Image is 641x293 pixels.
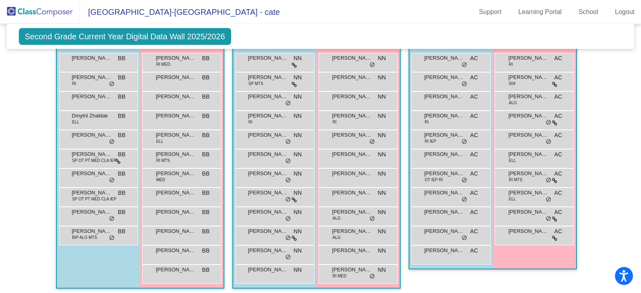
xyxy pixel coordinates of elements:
span: ALG [333,215,341,221]
span: [PERSON_NAME] [332,266,372,274]
span: BB [118,93,125,101]
span: NN [294,266,302,274]
span: AC [470,227,478,236]
span: [PERSON_NAME] [248,131,288,139]
span: AC [470,150,478,159]
span: [PERSON_NAME] [156,266,196,274]
span: RI MED [333,273,347,279]
span: [PERSON_NAME] [332,227,372,235]
span: RI MTS [509,177,522,183]
span: [PERSON_NAME] [72,208,112,216]
span: do_not_disturb_alt [109,216,115,222]
span: [PERSON_NAME] [248,208,288,216]
span: [PERSON_NAME] [72,73,112,81]
span: BB [118,227,125,236]
span: [PERSON_NAME] [72,150,112,158]
span: AC [554,150,562,159]
span: NN [378,131,386,139]
span: NN [294,227,302,236]
span: do_not_disturb_alt [546,216,551,222]
span: BB [202,208,210,216]
span: [PERSON_NAME] [508,54,548,62]
span: [PERSON_NAME] [248,150,288,158]
span: ELL [156,138,163,144]
span: BB [202,189,210,197]
span: NN [378,189,386,197]
span: [PERSON_NAME] [72,227,112,235]
span: NN [294,131,302,139]
span: BB [202,131,210,139]
span: [PERSON_NAME] [72,131,112,139]
span: AC [554,131,562,139]
span: MED [156,177,165,183]
span: NN [378,54,386,63]
span: do_not_disturb_alt [369,216,375,222]
span: BB [202,227,210,236]
span: RI [72,81,76,87]
span: [PERSON_NAME] [248,266,288,274]
span: [PERSON_NAME] [156,131,196,139]
span: 504 [509,81,516,87]
span: [PERSON_NAME] [248,247,288,255]
span: [PERSON_NAME] [424,112,464,120]
span: [PERSON_NAME] [424,189,464,197]
span: [PERSON_NAME] [156,170,196,178]
span: NN [378,247,386,255]
span: AC [554,208,562,216]
span: AC [554,112,562,120]
span: [PERSON_NAME] [332,208,372,216]
span: BB [202,150,210,159]
span: RI MED [156,61,170,67]
span: [PERSON_NAME] [508,170,548,178]
span: AC [470,170,478,178]
span: ALG [333,234,341,240]
span: AC [554,93,562,101]
span: RI [248,119,252,125]
span: [PERSON_NAME] [332,73,372,81]
span: do_not_disturb_alt [109,177,115,184]
span: BB [118,54,125,63]
span: ALG [509,100,517,106]
span: RI MTS [156,158,170,164]
span: BB [118,208,125,216]
span: [PERSON_NAME] [156,73,196,81]
span: do_not_disturb_alt [109,81,115,87]
span: do_not_disturb_alt [109,235,115,241]
span: do_not_disturb_alt [285,216,291,222]
span: [PERSON_NAME] [156,93,196,101]
span: do_not_disturb_alt [462,177,467,184]
span: AC [554,73,562,82]
span: [PERSON_NAME] [248,227,288,235]
span: AC [470,131,478,139]
span: ELL [72,119,79,125]
span: BB [118,131,125,139]
span: AC [470,247,478,255]
span: BB [202,93,210,101]
span: do_not_disturb_alt [369,62,375,68]
span: AC [554,170,562,178]
span: do_not_disturb_alt [462,235,467,241]
span: BB [118,170,125,178]
span: AC [470,208,478,216]
span: [PERSON_NAME] [156,247,196,255]
span: NN [294,189,302,197]
span: RI IEP [425,138,436,144]
span: [PERSON_NAME] [508,189,548,197]
span: [PERSON_NAME] [156,54,196,62]
span: NN [294,247,302,255]
span: AC [554,227,562,236]
span: NN [378,112,386,120]
span: do_not_disturb_alt [285,196,291,203]
span: NN [378,266,386,274]
span: [PERSON_NAME] [248,73,288,81]
span: [PERSON_NAME] [PERSON_NAME] [508,112,548,120]
span: [PERSON_NAME] [332,131,372,139]
span: NN [378,208,386,216]
span: [PERSON_NAME] [508,208,548,216]
span: do_not_disturb_alt [462,139,467,145]
span: NN [378,73,386,82]
span: NN [378,227,386,236]
span: [PERSON_NAME] [72,189,112,197]
span: OT IEP RI [425,177,443,183]
span: [PERSON_NAME] Clever [424,247,464,255]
